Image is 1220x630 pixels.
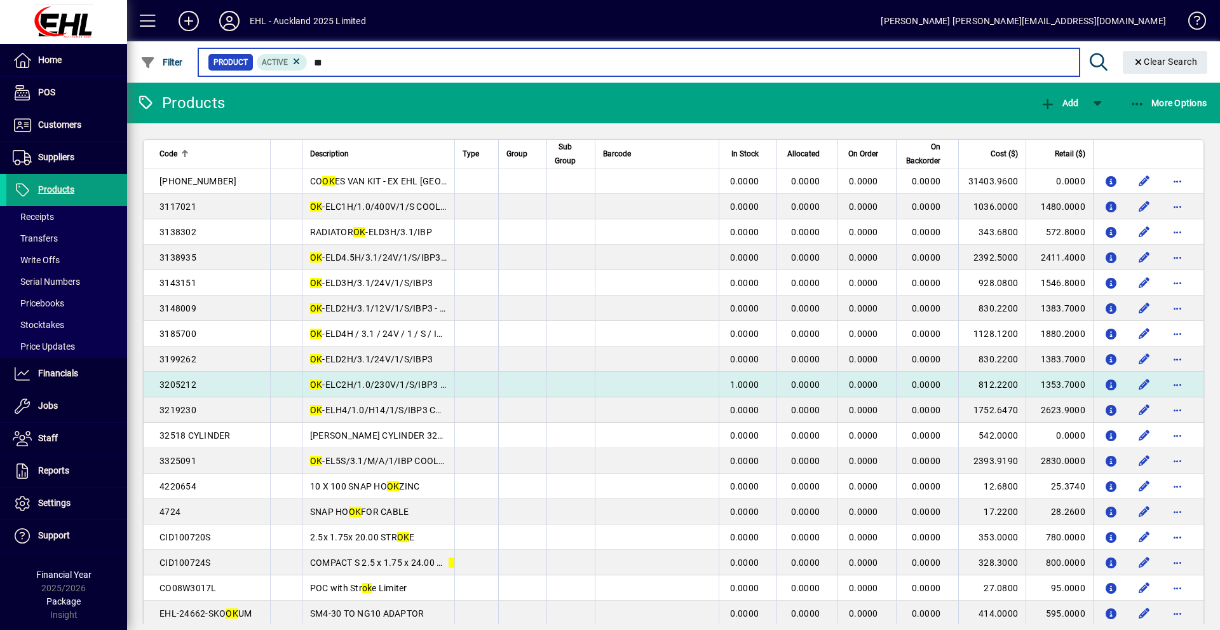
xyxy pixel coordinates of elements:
td: 17.2200 [958,499,1026,524]
button: More options [1167,222,1188,242]
span: 0.0000 [849,558,878,568]
td: 1128.1200 [958,321,1026,346]
span: Jobs [38,401,58,411]
span: 0.0000 [912,430,941,441]
span: 0.0000 [730,532,759,542]
button: More options [1167,425,1188,446]
td: 2392.5000 [958,245,1026,270]
span: 0.0000 [791,278,820,288]
span: Support [38,530,70,540]
a: Stocktakes [6,314,127,336]
span: 0.0000 [730,303,759,313]
td: 2623.9000 [1026,397,1093,423]
span: Staff [38,433,58,443]
span: -ELH4/1.0/H14/1/S/IBP3 COOLER [310,405,465,415]
td: 1752.6470 [958,397,1026,423]
td: 2411.4000 [1026,245,1093,270]
span: 0.0000 [849,329,878,339]
span: 3143151 [159,278,196,288]
span: 0.0000 [849,456,878,466]
span: 0.0000 [791,583,820,593]
span: 3148009 [159,303,196,313]
span: 0.0000 [912,608,941,619]
td: 12.6800 [958,474,1026,499]
span: -ELC2H/1.0/230V/1/S/IBP3 OIL COOLER [310,380,492,390]
td: 1546.8000 [1026,270,1093,296]
span: 0.0000 [849,354,878,364]
span: 3185700 [159,329,196,339]
td: 95.0000 [1026,575,1093,601]
td: 1383.7000 [1026,346,1093,372]
td: 1383.7000 [1026,296,1093,321]
td: 31403.9600 [958,168,1026,194]
a: Write Offs [6,249,127,271]
button: More options [1167,578,1188,598]
button: Edit [1134,603,1155,624]
span: [PHONE_NUMBER] [159,176,237,186]
button: More options [1167,324,1188,344]
a: Home [6,45,127,76]
span: 0.0000 [730,329,759,339]
span: 0.0000 [791,202,820,212]
span: 0.0000 [791,507,820,517]
td: 0.0000 [1026,168,1093,194]
td: 812.2200 [958,372,1026,397]
span: 0.0000 [730,354,759,364]
span: Barcode [603,147,631,161]
em: OK [322,176,335,186]
span: 3117021 [159,202,196,212]
button: More options [1167,451,1188,471]
td: 1036.0000 [958,194,1026,219]
span: Stocktakes [13,320,64,330]
a: Knowledge Base [1179,3,1204,44]
span: 0.0000 [849,202,878,212]
span: 0.0000 [791,303,820,313]
button: Edit [1134,578,1155,598]
span: POS [38,87,55,97]
span: 0.0000 [791,405,820,415]
span: Package [46,596,81,606]
td: 780.0000 [1026,524,1093,550]
div: Allocated [785,147,831,161]
span: Financial Year [36,570,91,580]
span: CO08W3017L [159,583,217,593]
span: [PERSON_NAME] CYLINDER 32518 1.5in * 1in 406MM STR E 607 CENT [310,430,609,441]
div: Sub Group [555,140,587,168]
span: Receipts [13,212,54,222]
span: 3325091 [159,456,196,466]
span: 0.0000 [912,583,941,593]
span: Product [213,56,248,69]
a: POS [6,77,127,109]
span: 0.0000 [849,481,878,491]
em: OK [310,380,323,390]
td: 414.0000 [958,601,1026,626]
button: More options [1167,603,1188,624]
div: Description [310,147,447,161]
span: SM4-30 TO NG10 ADAPTOR [310,608,424,619]
em: OK [310,303,323,313]
span: Suppliers [38,152,74,162]
span: Retail ($) [1055,147,1085,161]
span: 0.0000 [730,456,759,466]
em: OK [310,202,323,212]
td: 542.0000 [958,423,1026,448]
span: On Order [848,147,878,161]
span: Code [159,147,177,161]
button: Edit [1134,527,1155,547]
span: 0.0000 [730,405,759,415]
button: More options [1167,196,1188,217]
td: 27.0800 [958,575,1026,601]
button: More options [1167,552,1188,573]
button: Clear [1123,51,1208,74]
span: 0.0000 [912,481,941,491]
span: 0.0000 [912,176,941,186]
td: 0.0000 [1026,423,1093,448]
td: 572.8000 [1026,219,1093,245]
span: Add [1040,98,1078,108]
span: 0.0000 [849,532,878,542]
button: More options [1167,273,1188,293]
span: -ELD4H / 3.1 / 24V / 1 / S / IBP3 COOLER [310,329,491,339]
button: Edit [1134,324,1155,344]
span: POC with Str e Limiter [310,583,407,593]
span: Filter [140,57,183,67]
